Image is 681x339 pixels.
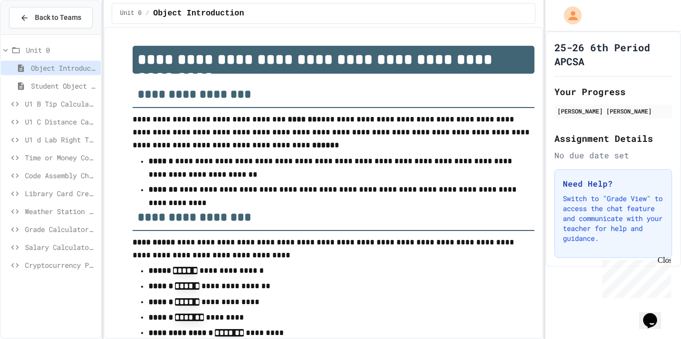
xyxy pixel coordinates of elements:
[26,45,97,55] span: Unit 0
[25,224,97,234] span: Grade Calculator Pro
[553,4,584,27] div: My Account
[25,242,97,252] span: Salary Calculator Fixer
[25,116,97,127] span: U1 C Distance Calculator
[563,194,664,243] p: Switch to "Grade View" to access the chat feature and communicate with your teacher for help and ...
[25,152,97,163] span: Time or Money Code
[146,9,149,17] span: /
[554,149,672,161] div: No due date set
[25,260,97,270] span: Cryptocurrency Portfolio Debugger
[598,256,671,298] iframe: chat widget
[35,12,81,23] span: Back to Teams
[31,81,97,91] span: Student Object Code
[639,299,671,329] iframe: chat widget
[153,7,244,19] span: Object Introduction
[557,107,669,115] div: [PERSON_NAME] [PERSON_NAME]
[563,178,664,190] h3: Need Help?
[554,85,672,99] h2: Your Progress
[31,63,97,73] span: Object Introduction
[554,131,672,145] h2: Assignment Details
[554,40,672,68] h1: 25-26 6th Period APCSA
[25,99,97,109] span: U1 B Tip Calculator
[25,206,97,217] span: Weather Station Debugger
[25,188,97,199] span: Library Card Creator
[25,134,97,145] span: U1 d Lab Right Triangle Calculator
[4,4,69,63] div: Chat with us now!Close
[9,7,93,28] button: Back to Teams
[25,170,97,181] span: Code Assembly Challenge
[120,9,142,17] span: Unit 0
